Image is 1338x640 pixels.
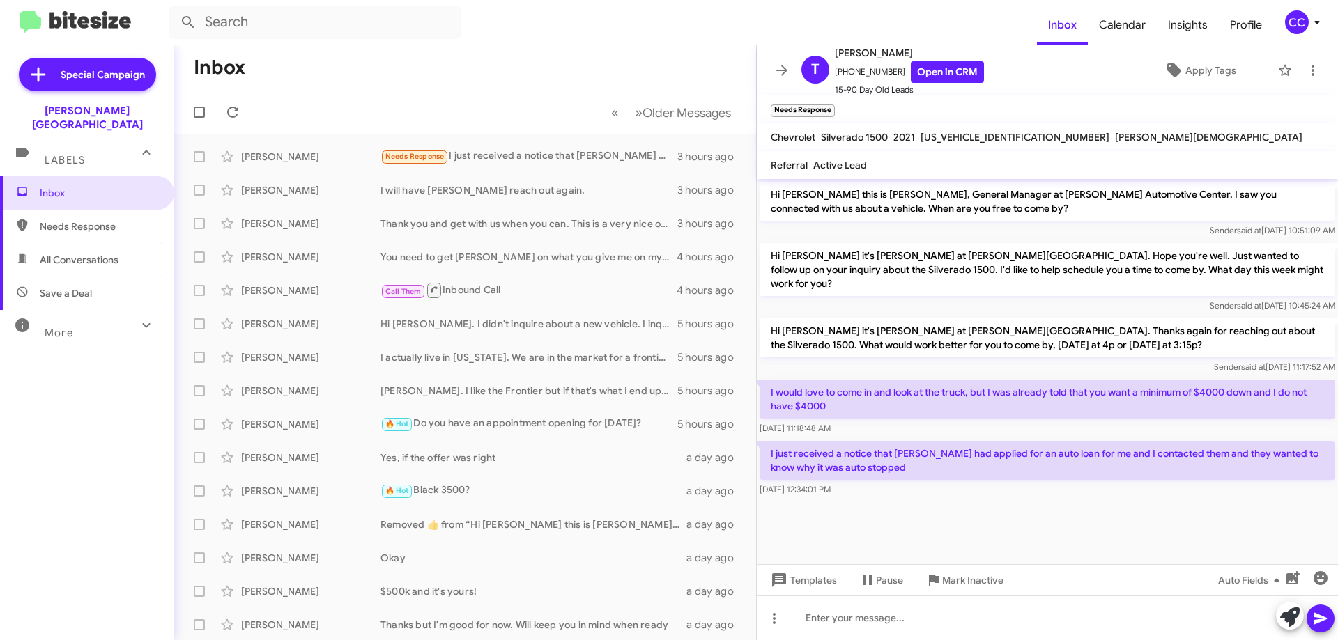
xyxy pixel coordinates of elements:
span: Active Lead [813,159,867,171]
a: Insights [1157,5,1219,45]
p: Hi [PERSON_NAME] it's [PERSON_NAME] at [PERSON_NAME][GEOGRAPHIC_DATA]. Hope you're well. Just wan... [760,243,1335,296]
div: a day ago [686,451,745,465]
span: [US_VEHICLE_IDENTIFICATION_NUMBER] [921,131,1109,143]
a: Open in CRM [911,61,984,83]
div: a day ago [686,551,745,565]
span: T [811,58,820,81]
a: Special Campaign [19,58,156,91]
span: Save a Deal [40,286,92,300]
span: said at [1241,361,1266,372]
div: a day ago [686,484,745,498]
span: Sender [DATE] 10:51:09 AM [1210,225,1335,235]
button: Next [626,98,739,127]
span: said at [1237,300,1261,311]
div: $500k and it's yours! [380,584,686,598]
div: [PERSON_NAME] [241,517,380,531]
div: You need to get [PERSON_NAME] on what you give me on my truck and the 1500. [380,250,677,264]
div: [PERSON_NAME] [241,150,380,164]
p: I would love to come in and look at the truck, but I was already told that you want a minimum of ... [760,380,1335,419]
button: Mark Inactive [914,568,1015,593]
div: [PERSON_NAME] [241,283,380,297]
span: [PHONE_NUMBER] [835,61,984,83]
span: « [611,104,619,121]
div: a day ago [686,618,745,632]
span: 2021 [893,131,915,143]
div: a day ago [686,584,745,598]
div: 5 hours ago [677,384,745,398]
span: Sender [DATE] 10:45:24 AM [1210,300,1335,311]
a: Profile [1219,5,1273,45]
div: [PERSON_NAME] [241,417,380,431]
span: Chevrolet [771,131,815,143]
div: [PERSON_NAME] [241,250,380,264]
span: Older Messages [643,105,731,120]
span: 🔥 Hot [385,486,409,495]
div: [PERSON_NAME] [241,551,380,565]
div: CC [1285,10,1309,34]
nav: Page navigation example [603,98,739,127]
div: [PERSON_NAME] [241,183,380,197]
span: [DATE] 12:34:01 PM [760,484,831,494]
div: I just received a notice that [PERSON_NAME] had applied for an auto loan for me and I contacted t... [380,148,677,164]
button: CC [1273,10,1323,34]
div: Thanks but I'm good for now. Will keep you in mind when ready [380,618,686,632]
div: [PERSON_NAME] [241,484,380,498]
span: Templates [768,568,837,593]
span: Special Campaign [61,68,145,81]
button: Previous [603,98,627,127]
div: 3 hours ago [677,150,745,164]
span: [PERSON_NAME] [835,45,984,61]
span: All Conversations [40,253,118,267]
span: More [45,327,73,339]
div: Black 3500? [380,483,686,499]
span: Labels [45,154,85,166]
span: Sender [DATE] 11:17:52 AM [1214,361,1335,372]
p: Hi [PERSON_NAME] this is [PERSON_NAME], General Manager at [PERSON_NAME] Automotive Center. I saw... [760,182,1335,221]
div: 5 hours ago [677,317,745,331]
div: Inbound Call [380,281,677,299]
span: [DATE] 11:18:48 AM [760,423,831,433]
div: [PERSON_NAME]. I like the Frontier but if that's what I end up buying it will probably be a new o... [380,384,677,398]
div: [PERSON_NAME] [241,584,380,598]
div: I actually live in [US_STATE]. We are in the market for a frontier and we have not decided betwee... [380,350,677,364]
div: Thank you and get with us when you can. This is a very nice option and fits what you are looking ... [380,217,677,231]
span: Call Them [385,287,422,296]
div: 4 hours ago [677,250,745,264]
span: Auto Fields [1218,568,1285,593]
div: I will have [PERSON_NAME] reach out again. [380,183,677,197]
div: Do you have an appointment opening for [DATE]? [380,416,677,432]
div: Okay [380,551,686,565]
span: 🔥 Hot [385,419,409,428]
span: Pause [876,568,903,593]
span: » [635,104,643,121]
div: 3 hours ago [677,183,745,197]
a: Calendar [1088,5,1157,45]
p: I just received a notice that [PERSON_NAME] had applied for an auto loan for me and I contacted t... [760,441,1335,480]
button: Apply Tags [1128,58,1271,83]
div: 5 hours ago [677,417,745,431]
div: 4 hours ago [677,283,745,297]
div: 5 hours ago [677,350,745,364]
button: Templates [757,568,848,593]
p: Hi [PERSON_NAME] it's [PERSON_NAME] at [PERSON_NAME][GEOGRAPHIC_DATA]. Thanks again for reaching ... [760,318,1335,357]
div: 3 hours ago [677,217,745,231]
div: Removed ‌👍‌ from “ Hi [PERSON_NAME] this is [PERSON_NAME], General Manager at [PERSON_NAME] Autom... [380,517,686,531]
div: [PERSON_NAME] [241,350,380,364]
span: said at [1237,225,1261,235]
div: [PERSON_NAME] [241,217,380,231]
span: Needs Response [385,152,445,161]
span: Apply Tags [1185,58,1236,83]
span: Referral [771,159,808,171]
a: Inbox [1037,5,1088,45]
span: Needs Response [40,219,158,233]
span: Mark Inactive [942,568,1003,593]
button: Pause [848,568,914,593]
div: [PERSON_NAME] [241,384,380,398]
div: [PERSON_NAME] [241,618,380,632]
small: Needs Response [771,104,835,117]
input: Search [169,6,461,39]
